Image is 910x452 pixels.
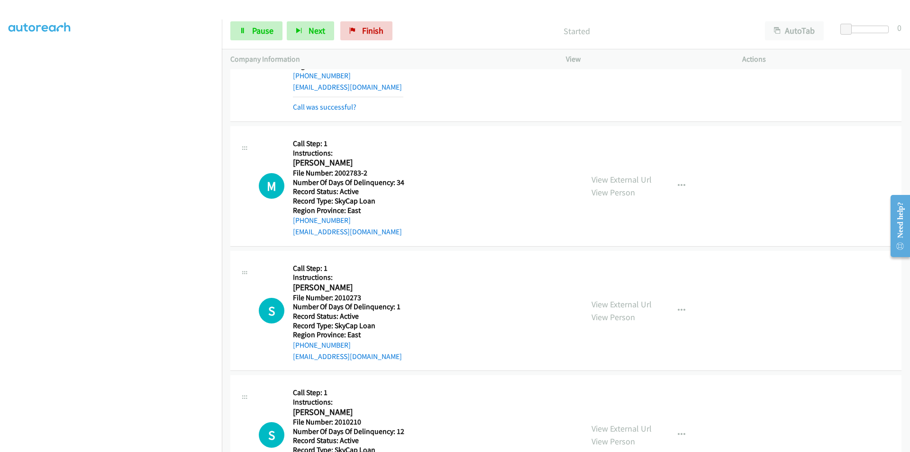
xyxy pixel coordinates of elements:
[293,321,403,331] h5: Record Type: SkyCap Loan
[883,188,910,264] iframe: Resource Center
[591,436,635,447] a: View Person
[293,148,404,158] h5: Instructions:
[591,423,652,434] a: View External Url
[252,25,273,36] span: Pause
[230,21,282,40] a: Pause
[293,282,403,293] h2: [PERSON_NAME]
[293,71,351,80] a: [PHONE_NUMBER]
[897,21,901,34] div: 0
[259,422,284,448] h1: S
[259,422,284,448] div: The call is yet to be attempted
[362,25,383,36] span: Finish
[566,54,725,65] p: View
[259,173,284,199] div: The call is yet to be attempted
[293,102,356,111] a: Call was successful?
[742,54,901,65] p: Actions
[293,436,404,445] h5: Record Status: Active
[340,21,392,40] a: Finish
[293,330,403,340] h5: Region Province: East
[591,312,635,323] a: View Person
[259,298,284,323] div: The call is yet to be attempted
[293,83,402,92] a: [EMAIL_ADDRESS][DOMAIN_NAME]
[259,173,284,199] h1: M
[765,21,824,40] button: AutoTab
[293,216,351,225] a: [PHONE_NUMBER]
[293,417,404,427] h5: File Number: 2010210
[293,187,404,196] h5: Record Status: Active
[259,298,284,323] h1: S
[591,187,635,198] a: View Person
[405,25,748,37] p: Started
[293,293,403,303] h5: File Number: 2010273
[309,25,325,36] span: Next
[293,264,403,273] h5: Call Step: 1
[293,352,402,361] a: [EMAIL_ADDRESS][DOMAIN_NAME]
[293,178,404,187] h5: Number Of Days Of Delinquency: 34
[293,227,402,236] a: [EMAIL_ADDRESS][DOMAIN_NAME]
[293,168,404,178] h5: File Number: 2002783-2
[293,407,404,418] h2: [PERSON_NAME]
[293,397,404,407] h5: Instructions:
[293,196,404,206] h5: Record Type: SkyCap Loan
[287,21,334,40] button: Next
[591,299,652,310] a: View External Url
[230,54,549,65] p: Company Information
[293,139,404,148] h5: Call Step: 1
[293,427,404,436] h5: Number Of Days Of Delinquency: 12
[845,26,889,33] div: Delay between calls (in seconds)
[293,302,403,312] h5: Number Of Days Of Delinquency: 1
[293,312,403,321] h5: Record Status: Active
[591,174,652,185] a: View External Url
[293,157,403,168] h2: [PERSON_NAME]
[293,388,404,397] h5: Call Step: 1
[293,206,404,215] h5: Region Province: East
[293,341,351,350] a: [PHONE_NUMBER]
[293,273,403,282] h5: Instructions:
